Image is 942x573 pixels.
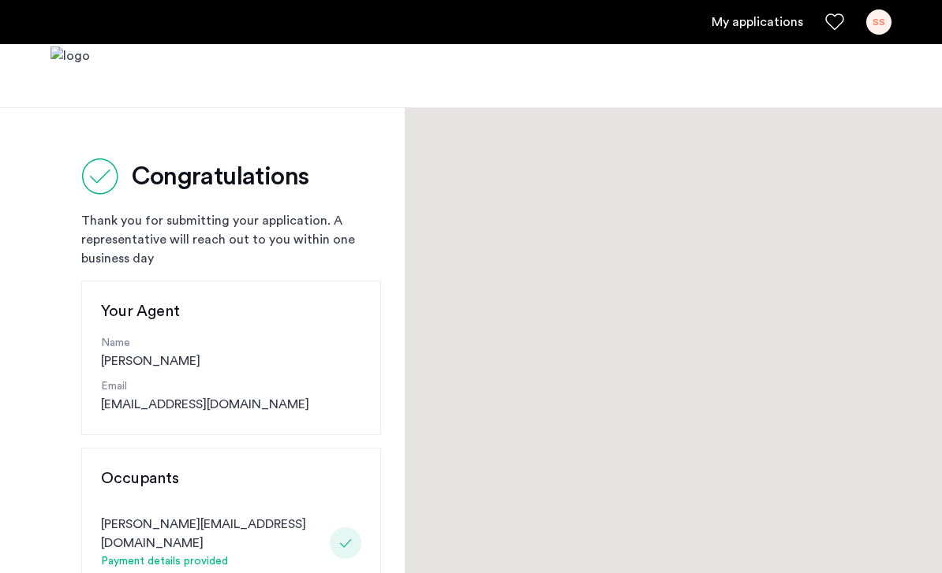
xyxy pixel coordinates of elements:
[81,211,381,268] div: Thank you for submitting your application. A representative will reach out to you within one busi...
[101,335,361,370] div: [PERSON_NAME]
[101,553,323,571] div: Payment details provided
[101,335,361,352] p: Name
[712,13,803,32] a: My application
[50,47,90,106] img: logo
[866,9,892,35] div: SS
[101,395,309,414] a: [EMAIL_ADDRESS][DOMAIN_NAME]
[101,300,361,322] h3: Your Agent
[101,467,361,489] h3: Occupants
[825,13,844,32] a: Favorites
[50,47,90,106] a: Cazamio logo
[101,378,361,395] p: Email
[132,161,308,192] h2: Congratulations
[101,515,323,553] div: [PERSON_NAME][EMAIL_ADDRESS][DOMAIN_NAME]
